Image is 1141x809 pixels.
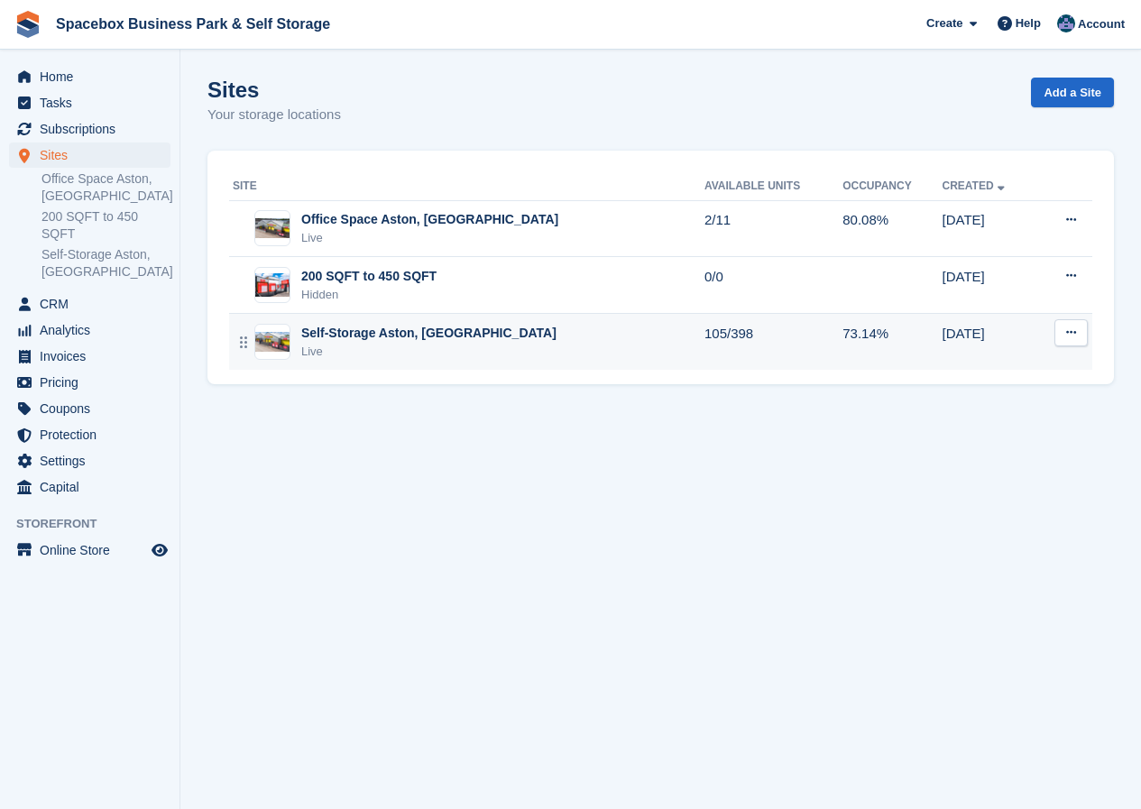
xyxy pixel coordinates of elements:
[255,273,290,297] img: Image of 200 SQFT to 450 SQFT site
[704,172,842,201] th: Available Units
[9,474,170,500] a: menu
[943,179,1008,192] a: Created
[301,324,557,343] div: Self-Storage Aston, [GEOGRAPHIC_DATA]
[40,538,148,563] span: Online Store
[943,200,1038,257] td: [DATE]
[255,332,290,352] img: Image of Self-Storage Aston, Birmingham site
[207,78,341,102] h1: Sites
[1057,14,1075,32] img: Daud
[14,11,41,38] img: stora-icon-8386f47178a22dfd0bd8f6a31ec36ba5ce8667c1dd55bd0f319d3a0aa187defe.svg
[40,344,148,369] span: Invoices
[16,515,179,533] span: Storefront
[301,267,437,286] div: 200 SQFT to 450 SQFT
[9,422,170,447] a: menu
[704,314,842,370] td: 105/398
[229,172,704,201] th: Site
[1031,78,1114,107] a: Add a Site
[207,105,341,125] p: Your storage locations
[149,539,170,561] a: Preview store
[9,317,170,343] a: menu
[842,314,942,370] td: 73.14%
[926,14,962,32] span: Create
[40,64,148,89] span: Home
[40,422,148,447] span: Protection
[301,210,558,229] div: Office Space Aston, [GEOGRAPHIC_DATA]
[40,474,148,500] span: Capital
[40,90,148,115] span: Tasks
[1016,14,1041,32] span: Help
[40,291,148,317] span: CRM
[41,208,170,243] a: 200 SQFT to 450 SQFT
[301,286,437,304] div: Hidden
[842,200,942,257] td: 80.08%
[40,317,148,343] span: Analytics
[9,448,170,473] a: menu
[255,218,290,238] img: Image of Office Space Aston, Birmingham site
[301,343,557,361] div: Live
[40,448,148,473] span: Settings
[842,172,942,201] th: Occupancy
[9,396,170,421] a: menu
[49,9,337,39] a: Spacebox Business Park & Self Storage
[40,116,148,142] span: Subscriptions
[704,200,842,257] td: 2/11
[704,257,842,314] td: 0/0
[943,314,1038,370] td: [DATE]
[9,344,170,369] a: menu
[9,116,170,142] a: menu
[301,229,558,247] div: Live
[9,291,170,317] a: menu
[9,90,170,115] a: menu
[9,538,170,563] a: menu
[40,370,148,395] span: Pricing
[9,64,170,89] a: menu
[1078,15,1125,33] span: Account
[41,246,170,280] a: Self-Storage Aston, [GEOGRAPHIC_DATA]
[9,142,170,168] a: menu
[943,257,1038,314] td: [DATE]
[41,170,170,205] a: Office Space Aston, [GEOGRAPHIC_DATA]
[40,396,148,421] span: Coupons
[40,142,148,168] span: Sites
[9,370,170,395] a: menu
